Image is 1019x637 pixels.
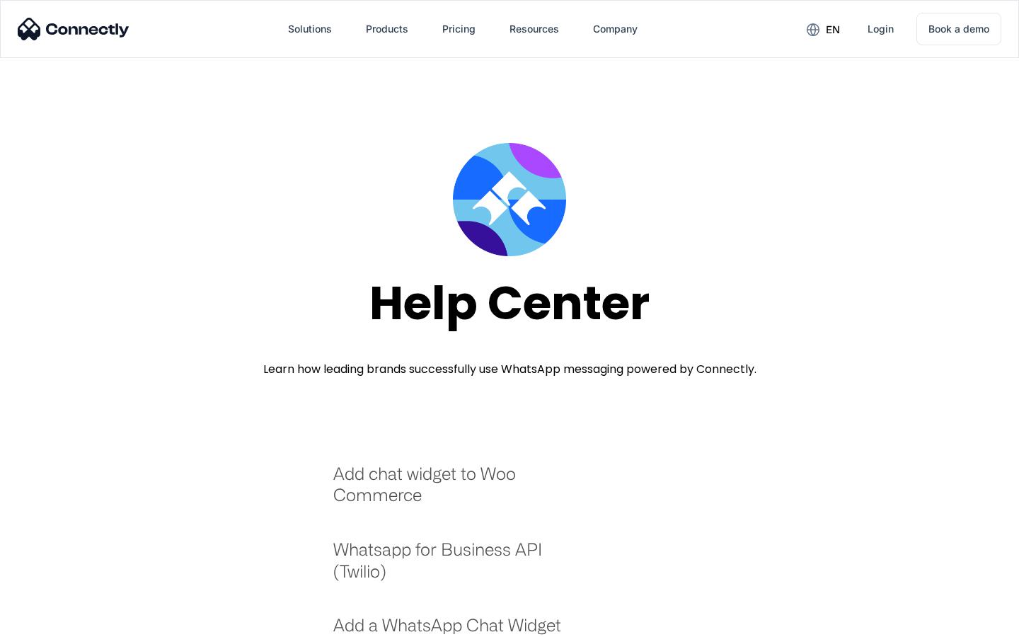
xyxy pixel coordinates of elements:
[593,19,638,39] div: Company
[868,19,894,39] div: Login
[856,12,905,46] a: Login
[288,19,332,39] div: Solutions
[509,19,559,39] div: Resources
[263,361,756,378] div: Learn how leading brands successfully use WhatsApp messaging powered by Connectly.
[366,19,408,39] div: Products
[18,18,129,40] img: Connectly Logo
[333,463,580,520] a: Add chat widget to Woo Commerce
[916,13,1001,45] a: Book a demo
[28,612,85,632] ul: Language list
[14,612,85,632] aside: Language selected: English
[431,12,487,46] a: Pricing
[442,19,476,39] div: Pricing
[333,539,580,596] a: Whatsapp for Business API (Twilio)
[826,20,840,40] div: en
[369,277,650,329] div: Help Center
